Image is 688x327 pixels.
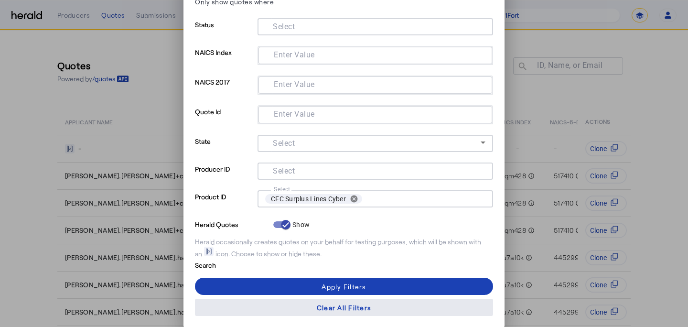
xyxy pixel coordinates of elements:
mat-label: Select [274,185,290,192]
div: Clear All Filters [317,303,371,313]
p: Producer ID [195,163,254,190]
p: Herald Quotes [195,218,269,229]
mat-label: Select [273,166,295,175]
button: Apply Filters [195,278,493,295]
button: remove CFC Surplus Lines Cyber [346,195,362,203]
label: Show [290,220,310,229]
p: State [195,135,254,163]
mat-label: Enter Value [274,50,315,59]
mat-label: Enter Value [274,109,315,119]
mat-chip-grid: Selection [265,192,485,206]
mat-chip-grid: Selection [266,49,484,60]
span: CFC Surplus Lines Cyber [271,194,346,204]
button: Clear All Filters [195,299,493,316]
mat-chip-grid: Selection [266,78,484,90]
p: Quote Id [195,105,254,135]
mat-chip-grid: Selection [266,108,484,120]
mat-label: Select [273,139,295,148]
p: NAICS Index [195,46,254,76]
p: Product ID [195,190,254,218]
p: Status [195,18,254,46]
mat-label: Enter Value [274,80,315,89]
p: NAICS 2017 [195,76,254,105]
mat-label: Select [273,22,295,31]
mat-chip-grid: Selection [265,20,485,32]
div: Apply Filters [322,282,366,292]
mat-chip-grid: Selection [265,164,485,176]
div: Herald occasionally creates quotes on your behalf for testing purposes, which will be shown with ... [195,237,493,259]
p: Search [195,259,269,270]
